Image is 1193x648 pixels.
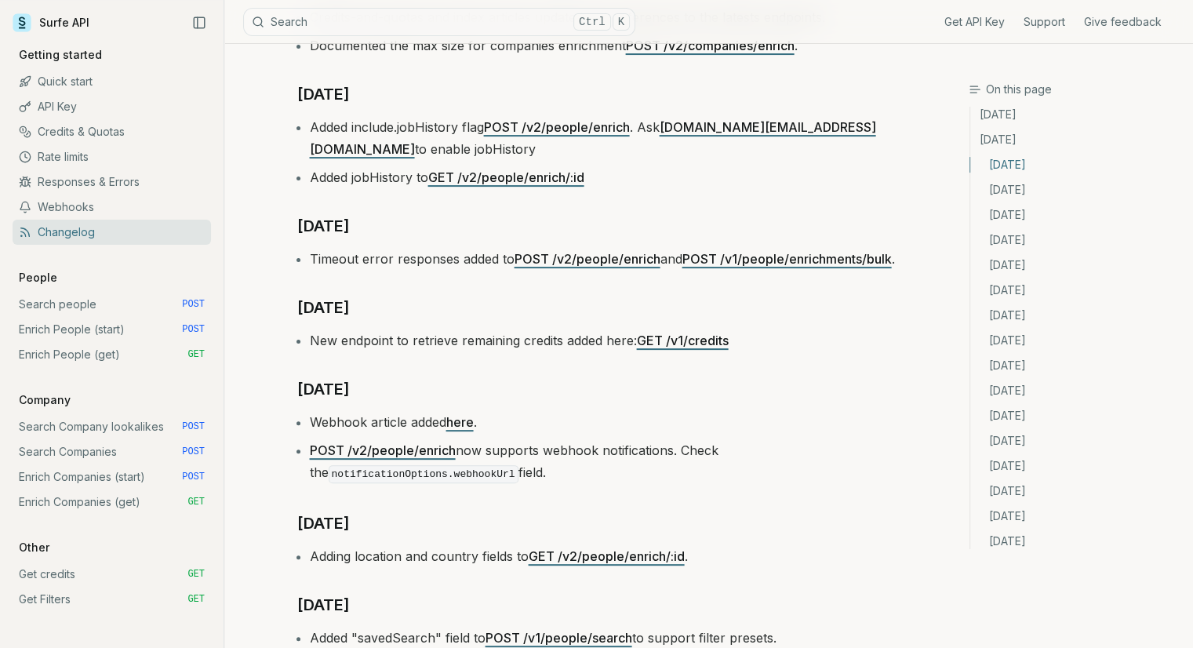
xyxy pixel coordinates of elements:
span: POST [182,298,205,311]
p: Getting started [13,47,108,63]
span: GET [187,496,205,508]
a: [DATE] [970,378,1180,403]
li: Documented the max size for companies enrichment . [310,35,897,56]
a: [DATE] [297,511,350,536]
a: GET /v2/people/enrich/:id [428,169,584,185]
a: Surfe API [13,11,89,35]
a: [DATE] [297,82,350,107]
a: [DATE] [970,504,1180,529]
kbd: Ctrl [573,13,611,31]
li: Added include.jobHistory flag . Ask to enable jobHistory [310,116,897,160]
span: GET [187,568,205,581]
a: Quick start [13,69,211,94]
a: POST /v2/companies/enrich [626,38,795,53]
a: POST /v1/people/enrichments/bulk [682,251,892,267]
a: [DATE] [970,253,1180,278]
li: Timeout error responses added to and . [310,248,897,270]
span: POST [182,446,205,458]
a: Changelog [13,220,211,245]
a: [DATE] [970,353,1180,378]
a: [DATE] [970,428,1180,453]
a: Responses & Errors [13,169,211,195]
a: Enrich People (get) GET [13,342,211,367]
a: Credits & Quotas [13,119,211,144]
a: Support [1024,14,1065,30]
span: POST [182,420,205,433]
a: Get credits GET [13,562,211,587]
a: [DATE] [970,177,1180,202]
a: [DATE] [970,202,1180,228]
p: People [13,270,64,286]
a: here [446,414,474,430]
a: [DOMAIN_NAME][EMAIL_ADDRESS][DOMAIN_NAME] [310,119,876,157]
p: Other [13,540,56,555]
li: Adding location and country fields to . [310,545,897,567]
a: Give feedback [1084,14,1162,30]
button: Collapse Sidebar [187,11,211,35]
a: Get API Key [944,14,1005,30]
kbd: K [613,13,630,31]
a: Search Company lookalikes POST [13,414,211,439]
a: GET /v2/people/enrich/:id [529,548,685,564]
p: Company [13,392,77,408]
a: [DATE] [970,152,1180,177]
a: [DATE] [970,107,1180,127]
a: POST /v2/people/enrich [484,119,630,135]
a: [DATE] [970,278,1180,303]
a: [DATE] [297,377,350,402]
a: [DATE] [970,127,1180,152]
a: [DATE] [970,529,1180,549]
a: POST /v1/people/search [486,630,632,646]
a: API Key [13,94,211,119]
li: Webhook article added . [310,411,897,433]
span: GET [187,593,205,606]
a: Get Filters GET [13,587,211,612]
code: notificationOptions.webhookUrl [329,465,518,483]
a: Search people POST [13,292,211,317]
a: [DATE] [297,295,350,320]
a: Enrich People (start) POST [13,317,211,342]
a: [DATE] [297,592,350,617]
a: Enrich Companies (get) GET [13,490,211,515]
a: Rate limits [13,144,211,169]
a: Search Companies POST [13,439,211,464]
h3: On this page [969,82,1180,97]
a: [DATE] [970,403,1180,428]
a: [DATE] [970,228,1180,253]
a: POST /v2/people/enrich [310,442,456,458]
a: [DATE] [970,303,1180,328]
a: POST /v2/people/enrich [515,251,660,267]
a: Webhooks [13,195,211,220]
li: Added jobHistory to [310,166,897,188]
li: New endpoint to retrieve remaining credits added here: [310,329,897,351]
a: GET /v1/credits [637,333,729,348]
li: now supports webhook notifications. Check the field. [310,439,897,486]
a: [DATE] [970,479,1180,504]
a: [DATE] [970,328,1180,353]
a: [DATE] [297,213,350,238]
span: POST [182,323,205,336]
span: GET [187,348,205,361]
a: [DATE] [970,453,1180,479]
button: SearchCtrlK [243,8,635,36]
span: POST [182,471,205,483]
a: Enrich Companies (start) POST [13,464,211,490]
